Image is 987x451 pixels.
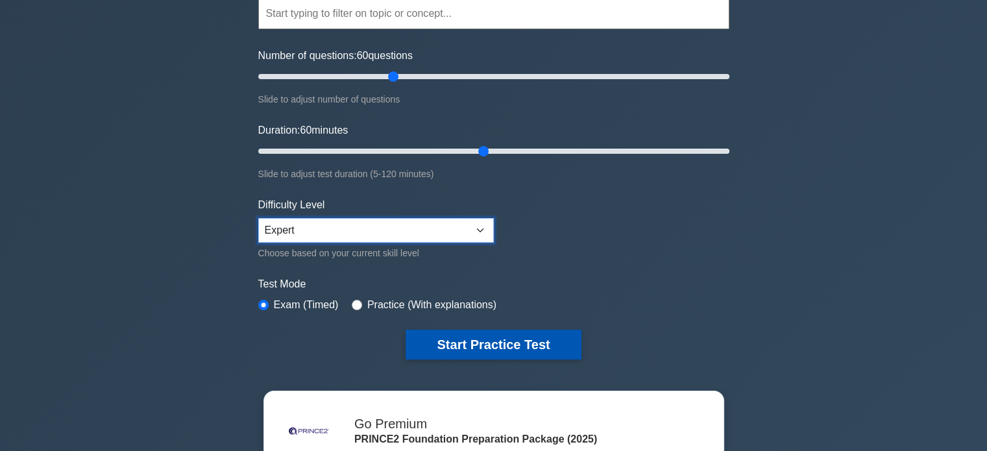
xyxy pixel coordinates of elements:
[258,123,348,138] label: Duration: minutes
[300,125,311,136] span: 60
[258,197,325,213] label: Difficulty Level
[258,48,413,64] label: Number of questions: questions
[258,166,729,182] div: Slide to adjust test duration (5-120 minutes)
[357,50,369,61] span: 60
[274,297,339,313] label: Exam (Timed)
[367,297,496,313] label: Practice (With explanations)
[258,276,729,292] label: Test Mode
[258,91,729,107] div: Slide to adjust number of questions
[258,245,494,261] div: Choose based on your current skill level
[406,330,581,360] button: Start Practice Test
